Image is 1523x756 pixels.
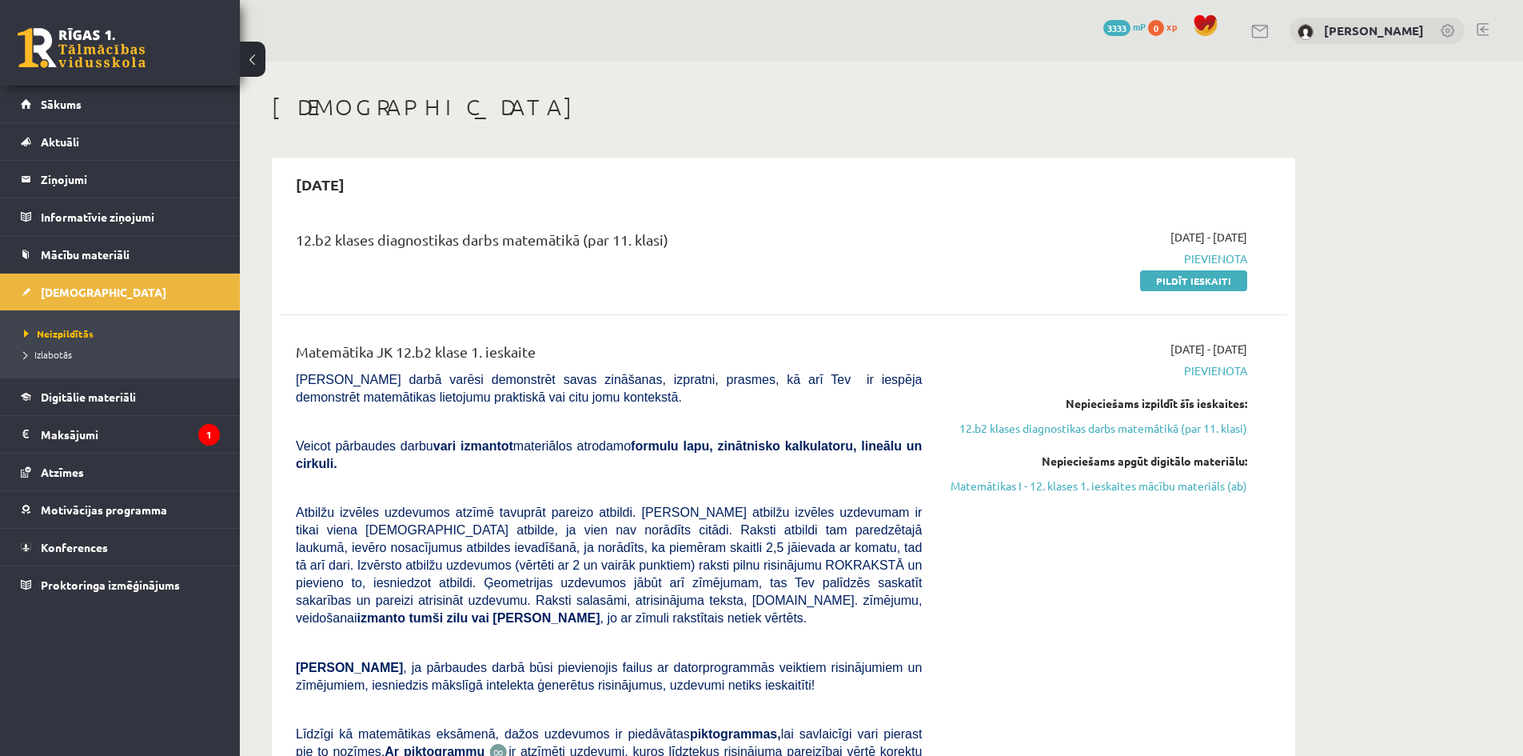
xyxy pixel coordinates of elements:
span: [PERSON_NAME] [296,661,403,674]
span: Atzīmes [41,465,84,479]
b: vari izmantot [433,439,513,453]
span: Konferences [41,540,108,554]
span: Neizpildītās [24,327,94,340]
span: Veicot pārbaudes darbu materiālos atrodamo [296,439,922,470]
a: Aktuāli [21,123,220,160]
span: Pievienota [946,250,1247,267]
span: [PERSON_NAME] darbā varēsi demonstrēt savas zināšanas, izpratni, prasmes, kā arī Tev ir iespēja d... [296,373,922,404]
span: mP [1133,20,1146,33]
img: Sigurds Kozlovskis [1298,24,1314,40]
a: 12.b2 klases diagnostikas darbs matemātikā (par 11. klasi) [946,420,1247,437]
a: 0 xp [1148,20,1185,33]
legend: Ziņojumi [41,161,220,198]
span: 3333 [1103,20,1130,36]
span: Atbilžu izvēles uzdevumos atzīmē tavuprāt pareizo atbildi. [PERSON_NAME] atbilžu izvēles uzdevuma... [296,506,922,625]
legend: Informatīvie ziņojumi [41,198,220,235]
b: piktogrammas, [690,727,781,741]
a: Konferences [21,529,220,566]
a: Mācību materiāli [21,236,220,273]
b: izmanto [357,611,405,625]
span: [DATE] - [DATE] [1170,341,1247,358]
a: Ziņojumi [21,161,220,198]
span: Pievienota [946,362,1247,379]
a: Atzīmes [21,454,220,490]
h1: [DEMOGRAPHIC_DATA] [272,94,1295,121]
a: 3333 mP [1103,20,1146,33]
h2: [DATE] [280,166,361,203]
span: 0 [1148,20,1164,36]
span: [DEMOGRAPHIC_DATA] [41,285,166,299]
a: [DEMOGRAPHIC_DATA] [21,274,220,310]
span: Proktoringa izmēģinājums [41,578,180,592]
span: Sākums [41,97,82,111]
a: Izlabotās [24,347,224,362]
a: Maksājumi1 [21,416,220,453]
a: Digitālie materiāli [21,378,220,415]
a: Motivācijas programma [21,491,220,528]
div: Nepieciešams apgūt digitālo materiālu: [946,453,1247,470]
span: Motivācijas programma [41,502,167,517]
div: Nepieciešams izpildīt šīs ieskaites: [946,395,1247,412]
div: 12.b2 klases diagnostikas darbs matemātikā (par 11. klasi) [296,229,922,258]
span: Izlabotās [24,348,72,361]
b: formulu lapu, zinātnisko kalkulatoru, lineālu un cirkuli. [296,439,922,470]
a: Proktoringa izmēģinājums [21,566,220,603]
div: Matemātika JK 12.b2 klase 1. ieskaite [296,341,922,370]
a: Informatīvie ziņojumi [21,198,220,235]
a: Pildīt ieskaiti [1140,270,1247,291]
span: [DATE] - [DATE] [1170,229,1247,246]
span: xp [1166,20,1177,33]
a: Matemātikas I - 12. klases 1. ieskaites mācību materiāls (ab) [946,478,1247,494]
a: Neizpildītās [24,326,224,341]
legend: Maksājumi [41,416,220,453]
a: Sākums [21,86,220,122]
span: Digitālie materiāli [41,390,136,404]
span: Aktuāli [41,134,79,149]
i: 1 [198,424,220,446]
a: [PERSON_NAME] [1324,22,1424,38]
span: , ja pārbaudes darbā būsi pievienojis failus ar datorprogrammās veiktiem risinājumiem un zīmējumi... [296,661,922,692]
span: Mācību materiāli [41,247,130,262]
a: Rīgas 1. Tālmācības vidusskola [18,28,146,68]
b: tumši zilu vai [PERSON_NAME] [409,611,600,625]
